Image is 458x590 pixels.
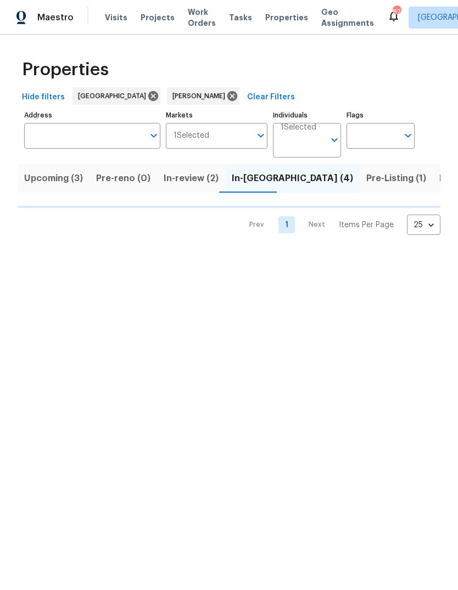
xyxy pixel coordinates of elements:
[22,64,109,75] span: Properties
[18,87,69,108] button: Hide filters
[72,87,160,105] div: [GEOGRAPHIC_DATA]
[188,7,216,29] span: Work Orders
[146,128,161,143] button: Open
[24,171,83,186] span: Upcoming (3)
[24,112,160,119] label: Address
[327,132,342,148] button: Open
[96,171,150,186] span: Pre-reno (0)
[347,112,415,119] label: Flags
[273,112,341,119] label: Individuals
[253,128,269,143] button: Open
[407,211,440,239] div: 25
[141,12,175,23] span: Projects
[166,112,268,119] label: Markets
[366,171,426,186] span: Pre-Listing (1)
[265,12,308,23] span: Properties
[278,216,295,233] a: Goto page 1
[105,12,127,23] span: Visits
[393,7,400,18] div: 87
[167,87,239,105] div: [PERSON_NAME]
[37,12,74,23] span: Maestro
[247,91,295,104] span: Clear Filters
[339,220,394,231] p: Items Per Page
[78,91,150,102] span: [GEOGRAPHIC_DATA]
[164,171,219,186] span: In-review (2)
[22,91,65,104] span: Hide filters
[174,131,209,141] span: 1 Selected
[400,128,416,143] button: Open
[172,91,230,102] span: [PERSON_NAME]
[243,87,299,108] button: Clear Filters
[281,123,316,132] span: 1 Selected
[239,215,440,235] nav: Pagination Navigation
[321,7,374,29] span: Geo Assignments
[232,171,353,186] span: In-[GEOGRAPHIC_DATA] (4)
[229,14,252,21] span: Tasks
